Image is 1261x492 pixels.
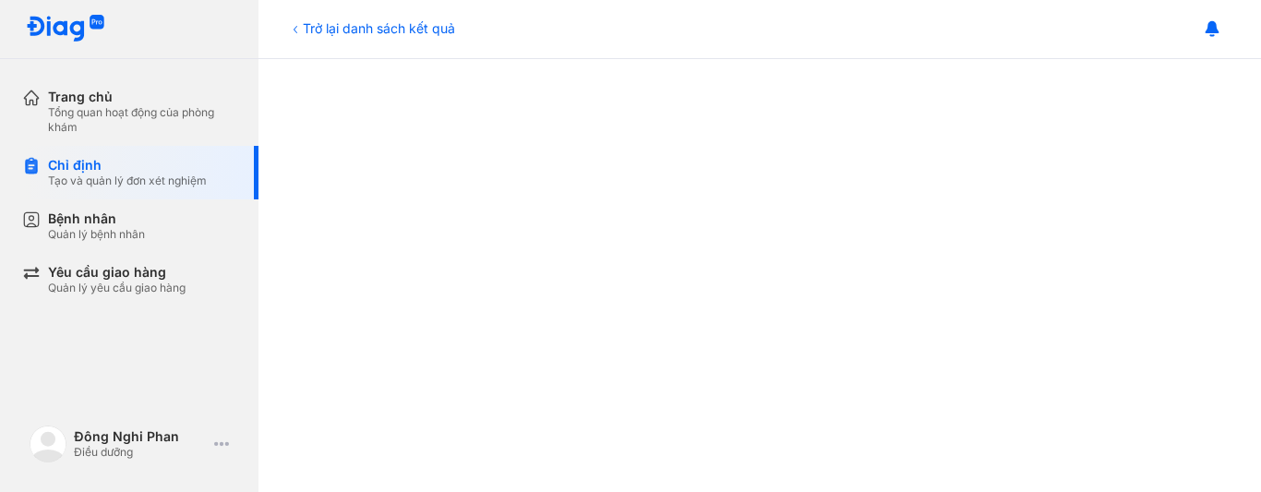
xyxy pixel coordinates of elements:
[48,210,145,227] div: Bệnh nhân
[74,428,207,445] div: Đông Nghi Phan
[288,18,455,38] div: Trở lại danh sách kết quả
[48,157,207,174] div: Chỉ định
[48,105,236,135] div: Tổng quan hoạt động của phòng khám
[48,264,186,281] div: Yêu cầu giao hàng
[74,445,207,460] div: Điều dưỡng
[48,174,207,188] div: Tạo và quản lý đơn xét nghiệm
[48,227,145,242] div: Quản lý bệnh nhân
[30,426,66,462] img: logo
[48,281,186,295] div: Quản lý yêu cầu giao hàng
[48,89,236,105] div: Trang chủ
[26,15,105,43] img: logo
